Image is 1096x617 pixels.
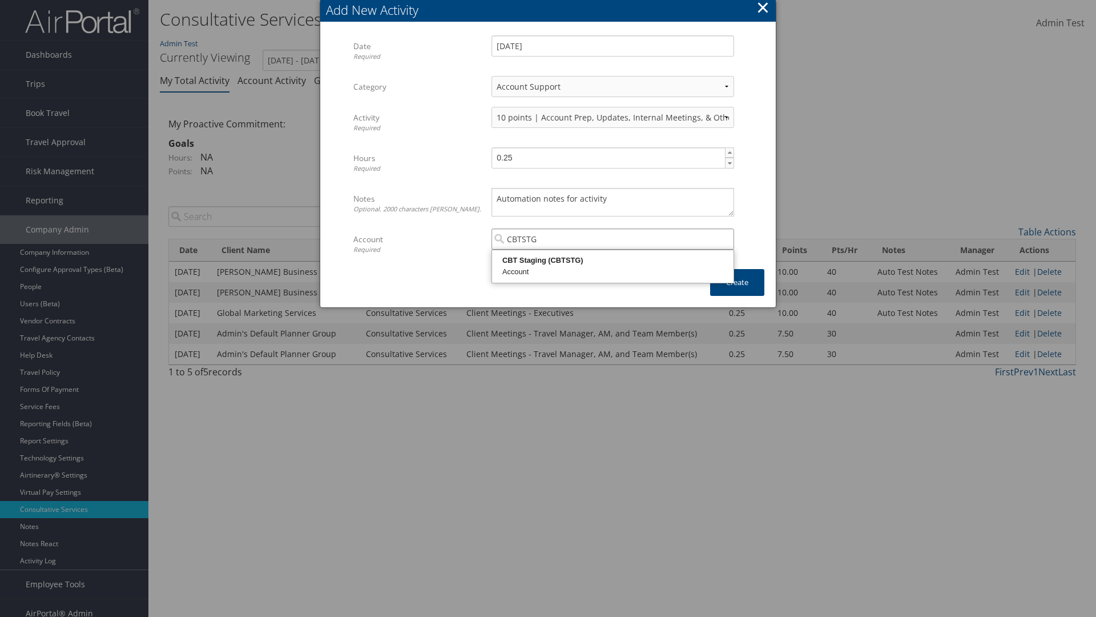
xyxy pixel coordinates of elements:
[353,35,483,67] label: Date
[494,255,732,266] div: CBT Staging (CBTSTG)
[353,107,483,138] label: Activity
[353,52,483,62] div: Required
[725,158,734,169] a: ▼
[726,159,735,168] span: ▼
[494,266,732,278] div: Account
[725,147,734,158] a: ▲
[353,245,483,255] div: Required
[491,229,734,250] input: Search Accounts
[353,229,483,260] label: Account
[726,148,735,157] span: ▲
[353,147,483,179] label: Hours
[353,188,483,219] label: Notes
[710,269,764,296] button: Create
[353,164,483,174] div: Required
[353,205,483,214] div: Optional. 2000 characters [PERSON_NAME].
[353,123,483,133] div: Required
[326,1,776,19] div: Add New Activity
[353,76,483,98] label: Category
